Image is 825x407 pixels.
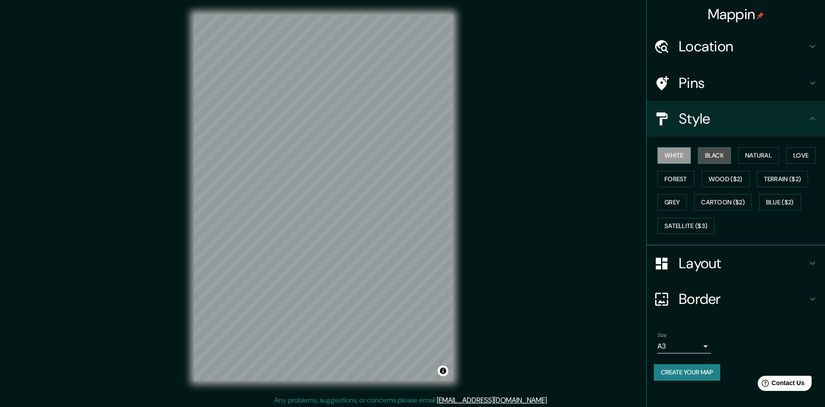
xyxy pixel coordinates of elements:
button: Satellite ($3) [657,218,714,234]
div: Layout [647,245,825,281]
button: Terrain ($2) [757,171,809,187]
h4: Border [679,290,807,308]
h4: Mappin [708,5,764,23]
button: Toggle attribution [438,365,448,376]
button: Love [786,147,816,164]
div: A3 [657,339,711,353]
p: Any problems, suggestions, or concerns please email . [274,395,548,406]
button: Wood ($2) [702,171,750,187]
div: . [548,395,550,406]
div: Pins [647,65,825,101]
button: Natural [738,147,779,164]
a: [EMAIL_ADDRESS][DOMAIN_NAME] [437,395,547,405]
div: Border [647,281,825,317]
div: Style [647,101,825,137]
div: . [550,395,551,406]
h4: Pins [679,74,807,92]
h4: Layout [679,254,807,272]
button: Forest [657,171,694,187]
iframe: Help widget launcher [746,372,815,397]
h4: Style [679,110,807,128]
h4: Location [679,37,807,55]
button: Black [698,147,731,164]
button: Cartoon ($2) [694,194,752,211]
button: Create your map [654,364,720,381]
button: Blue ($2) [759,194,801,211]
button: Grey [657,194,687,211]
img: pin-icon.png [757,12,764,19]
div: Location [647,29,825,64]
button: White [657,147,691,164]
label: Size [657,332,667,339]
canvas: Map [194,14,453,381]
